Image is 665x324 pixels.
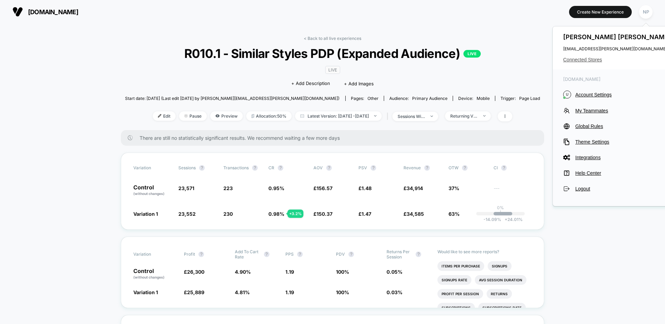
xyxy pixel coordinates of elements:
button: ? [424,165,430,171]
span: Profit [184,251,195,257]
div: + 3.2 % [287,210,303,218]
button: NP [637,5,655,19]
span: 34,585 [407,211,424,217]
span: Primary Audience [412,96,447,101]
li: Subscriptions Rate [478,303,526,313]
button: ? [264,251,269,257]
img: end [431,116,433,117]
span: + [505,217,507,222]
button: ? [252,165,258,171]
li: Items Per Purchase [437,261,484,271]
img: rebalance [251,114,254,118]
span: 34,914 [407,185,423,191]
p: Control [133,268,177,280]
span: 23,552 [178,211,196,217]
a: < Back to all live experiences [304,36,361,41]
span: + Add Images [344,81,374,86]
span: Variation 1 [133,289,158,295]
span: 100 % [336,289,349,295]
button: ? [278,165,283,171]
button: [DOMAIN_NAME] [10,6,80,17]
img: Visually logo [12,7,23,17]
span: Variation [133,249,171,259]
span: [DOMAIN_NAME] [28,8,78,16]
span: Pause [179,111,207,121]
span: 63% [449,211,460,217]
span: (without changes) [133,191,165,196]
span: LIVE [325,66,340,74]
img: end [374,115,376,117]
div: Returning Visitors [450,113,478,119]
span: -14.09 % [484,217,501,222]
li: Signups Rate [437,275,471,285]
span: PSV [358,165,367,170]
span: 0.95 % [268,185,284,191]
span: --- [494,186,532,196]
span: £ [404,185,423,191]
button: ? [348,251,354,257]
span: £ [184,289,204,295]
span: 230 [223,211,233,217]
span: 156.57 [317,185,332,191]
button: ? [371,165,376,171]
span: Transactions [223,165,249,170]
i: U [563,91,571,99]
span: £ [313,211,332,217]
span: 0.05 % [387,269,402,275]
span: Add To Cart Rate [235,249,260,259]
span: 37% [449,185,459,191]
p: Would like to see more reports? [437,249,532,254]
span: Sessions [178,165,196,170]
span: Variation 1 [133,211,158,217]
span: PPS [285,251,294,257]
p: Control [133,185,171,196]
span: Edit [153,111,176,121]
span: 100 % [336,269,349,275]
p: 0% [497,205,504,210]
span: AOV [313,165,323,170]
span: There are still no statistically significant results. We recommend waiting a few more days [140,135,530,141]
span: 25,889 [187,289,204,295]
li: Profit Per Session [437,289,483,299]
span: 26,300 [187,269,204,275]
button: ? [198,251,204,257]
li: Returns [487,289,512,299]
span: Start date: [DATE] (Last edit [DATE] by [PERSON_NAME][EMAIL_ADDRESS][PERSON_NAME][DOMAIN_NAME]) [125,96,339,101]
div: NP [639,5,653,19]
button: Create New Experience [569,6,632,18]
span: 1.19 [285,289,294,295]
span: 23,571 [178,185,194,191]
span: (without changes) [133,275,165,279]
span: CI [494,165,532,171]
button: ? [297,251,303,257]
p: | [500,210,501,215]
span: Preview [210,111,243,121]
button: ? [462,165,468,171]
span: £ [358,185,372,191]
span: 0.98 % [268,211,284,217]
span: £ [313,185,332,191]
span: Revenue [404,165,421,170]
span: R010.1 - Similar Styles PDP (Expanded Audience) [146,46,520,61]
div: Pages: [351,96,379,101]
span: Page Load [519,96,540,101]
p: LIVE [463,50,481,58]
span: 4.81 % [235,289,250,295]
span: mobile [477,96,490,101]
span: PDV [336,251,345,257]
button: ? [501,165,507,171]
span: Latest Version: [DATE] - [DATE] [295,111,382,121]
span: Returns Per Session [387,249,412,259]
div: sessions with impression [398,114,425,119]
span: 0.03 % [387,289,402,295]
li: Signups [488,261,512,271]
img: edit [158,114,161,118]
img: end [483,115,486,117]
span: 223 [223,185,233,191]
span: £ [404,211,424,217]
li: Subscriptions [437,303,475,313]
span: 4.90 % [235,269,251,275]
span: 24.01 % [501,217,523,222]
span: £ [358,211,371,217]
span: | [385,111,392,121]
